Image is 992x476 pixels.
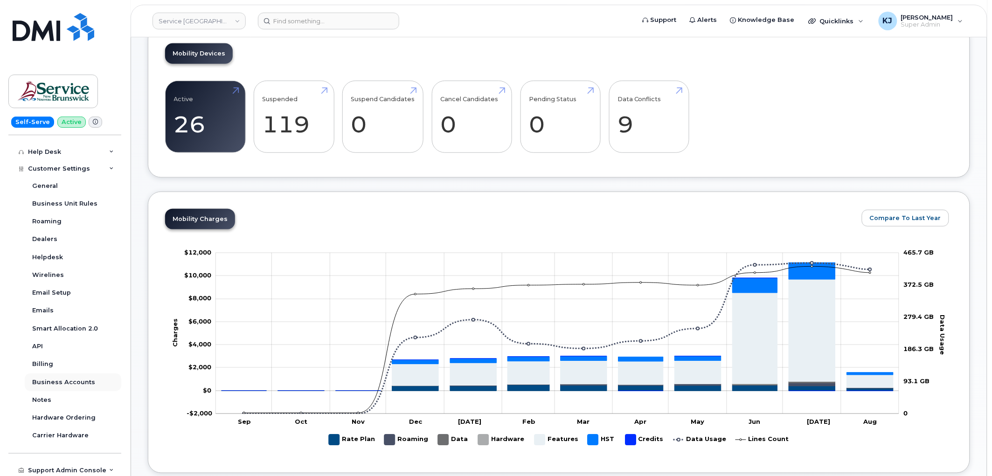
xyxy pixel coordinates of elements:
[329,431,789,449] g: Legend
[188,341,211,348] g: $0
[188,341,211,348] tspan: $4,000
[438,431,469,449] g: Data
[636,11,683,29] a: Support
[683,11,724,29] a: Alerts
[883,15,893,27] span: KJ
[691,418,705,425] tspan: May
[904,345,934,352] tspan: 186.3 GB
[904,248,934,256] tspan: 465.7 GB
[165,43,233,64] a: Mobility Devices
[863,418,877,425] tspan: Aug
[188,295,211,302] tspan: $8,000
[673,431,727,449] g: Data Usage
[698,15,717,25] span: Alerts
[588,431,616,449] g: HST
[188,317,211,325] tspan: $6,000
[188,317,211,325] g: $0
[735,431,789,449] g: Lines Count
[458,418,481,425] tspan: [DATE]
[174,86,237,148] a: Active 26
[534,431,578,449] g: Features
[901,14,953,21] span: [PERSON_NAME]
[870,214,941,222] span: Compare To Last Year
[749,418,761,425] tspan: Jun
[153,13,246,29] a: Service New Brunswick (SNB)
[329,431,375,449] g: Rate Plan
[634,418,647,425] tspan: Apr
[187,409,212,417] tspan: -$2,000
[529,86,592,148] a: Pending Status 0
[523,418,536,425] tspan: Feb
[802,12,870,30] div: Quicklinks
[172,248,947,449] g: Chart
[478,431,525,449] g: Hardware
[263,86,326,148] a: Suspended 119
[872,12,970,30] div: Kobe Justice
[187,409,212,417] g: $0
[188,364,211,371] tspan: $2,000
[172,319,179,347] tspan: Charges
[901,21,953,28] span: Super Admin
[258,13,399,29] input: Find something...
[440,86,503,148] a: Cancel Candidates 0
[203,386,211,394] tspan: $0
[820,17,854,25] span: Quicklinks
[807,418,831,425] tspan: [DATE]
[409,418,423,425] tspan: Dec
[184,272,211,279] g: $0
[295,418,308,425] tspan: Oct
[904,377,930,385] tspan: 93.1 GB
[184,248,211,256] tspan: $12,000
[165,209,235,229] a: Mobility Charges
[625,431,664,449] g: Credits
[939,315,947,355] tspan: Data Usage
[188,364,211,371] g: $0
[724,11,801,29] a: Knowledge Base
[738,15,795,25] span: Knowledge Base
[862,210,949,227] button: Compare To Last Year
[384,431,429,449] g: Roaming
[352,418,365,425] tspan: Nov
[577,418,590,425] tspan: Mar
[904,281,934,288] tspan: 372.5 GB
[351,86,415,148] a: Suspend Candidates 0
[651,15,677,25] span: Support
[188,295,211,302] g: $0
[238,418,251,425] tspan: Sep
[904,409,908,417] tspan: 0
[184,248,211,256] g: $0
[617,86,680,148] a: Data Conflicts 9
[904,313,934,320] tspan: 279.4 GB
[184,272,211,279] tspan: $10,000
